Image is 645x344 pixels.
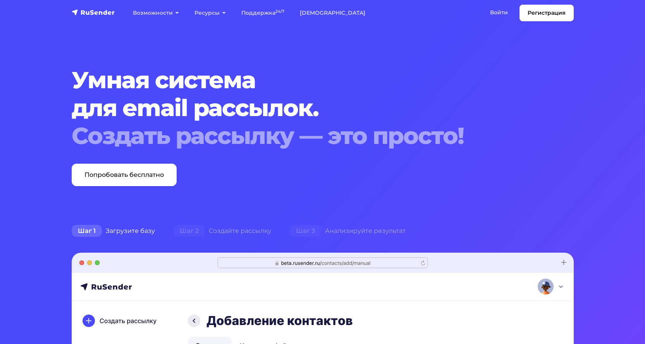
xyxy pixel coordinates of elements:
[290,225,321,237] span: Шаг 3
[234,5,292,21] a: Поддержка24/7
[187,5,234,21] a: Ресурсы
[519,5,574,21] a: Регистрация
[72,164,177,186] a: Попробовать бесплатно
[72,122,531,150] div: Создать рассылку — это просто!
[62,223,164,239] div: Загрузите базу
[174,225,205,237] span: Шаг 2
[280,223,415,239] div: Анализируйте результат
[72,66,531,150] h1: Умная система для email рассылок.
[125,5,187,21] a: Возможности
[164,223,280,239] div: Создайте рассылку
[292,5,373,21] a: [DEMOGRAPHIC_DATA]
[275,9,284,14] sup: 24/7
[482,5,516,21] a: Войти
[72,9,115,16] img: RuSender
[72,225,102,237] span: Шаг 1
